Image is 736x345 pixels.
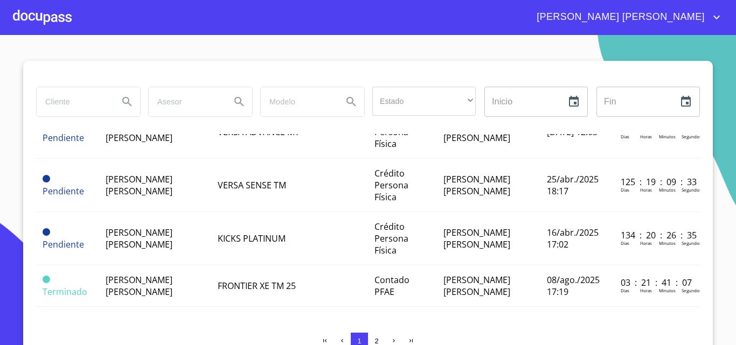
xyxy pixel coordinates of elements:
[659,240,676,246] p: Minutos
[443,274,510,298] span: [PERSON_NAME] [PERSON_NAME]
[106,173,172,197] span: [PERSON_NAME] [PERSON_NAME]
[114,89,140,115] button: Search
[621,176,693,188] p: 125 : 19 : 09 : 33
[374,221,408,256] span: Crédito Persona Física
[374,274,409,298] span: Contado PFAE
[529,9,723,26] button: account of current user
[682,133,702,139] p: Segundos
[37,87,110,116] input: search
[218,233,286,244] span: KICKS PLATINUM
[338,89,364,115] button: Search
[621,277,693,288] p: 03 : 21 : 41 : 07
[659,133,676,139] p: Minutos
[443,227,510,250] span: [PERSON_NAME] [PERSON_NAME]
[547,274,600,298] span: 08/ago./2025 17:19
[43,228,50,236] span: Pendiente
[621,287,629,293] p: Dias
[640,133,652,139] p: Horas
[226,89,252,115] button: Search
[640,187,652,193] p: Horas
[640,287,652,293] p: Horas
[106,227,172,250] span: [PERSON_NAME] [PERSON_NAME]
[547,173,599,197] span: 25/abr./2025 18:17
[659,187,676,193] p: Minutos
[43,238,84,250] span: Pendiente
[621,133,629,139] p: Dias
[640,240,652,246] p: Horas
[43,185,84,197] span: Pendiente
[682,287,702,293] p: Segundos
[547,227,599,250] span: 16/abr./2025 17:02
[43,175,50,182] span: Pendiente
[43,286,87,298] span: Terminado
[43,132,84,144] span: Pendiente
[529,9,710,26] span: [PERSON_NAME] [PERSON_NAME]
[261,87,334,116] input: search
[682,187,702,193] p: Segundos
[659,287,676,293] p: Minutos
[374,337,378,345] span: 2
[372,87,476,116] div: ​
[357,337,361,345] span: 1
[218,179,286,191] span: VERSA SENSE TM
[149,87,222,116] input: search
[621,240,629,246] p: Dias
[106,274,172,298] span: [PERSON_NAME] [PERSON_NAME]
[443,173,510,197] span: [PERSON_NAME] [PERSON_NAME]
[621,229,693,241] p: 134 : 20 : 26 : 35
[682,240,702,246] p: Segundos
[621,187,629,193] p: Dias
[43,276,50,283] span: Terminado
[374,167,408,203] span: Crédito Persona Física
[218,280,296,292] span: FRONTIER XE TM 25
